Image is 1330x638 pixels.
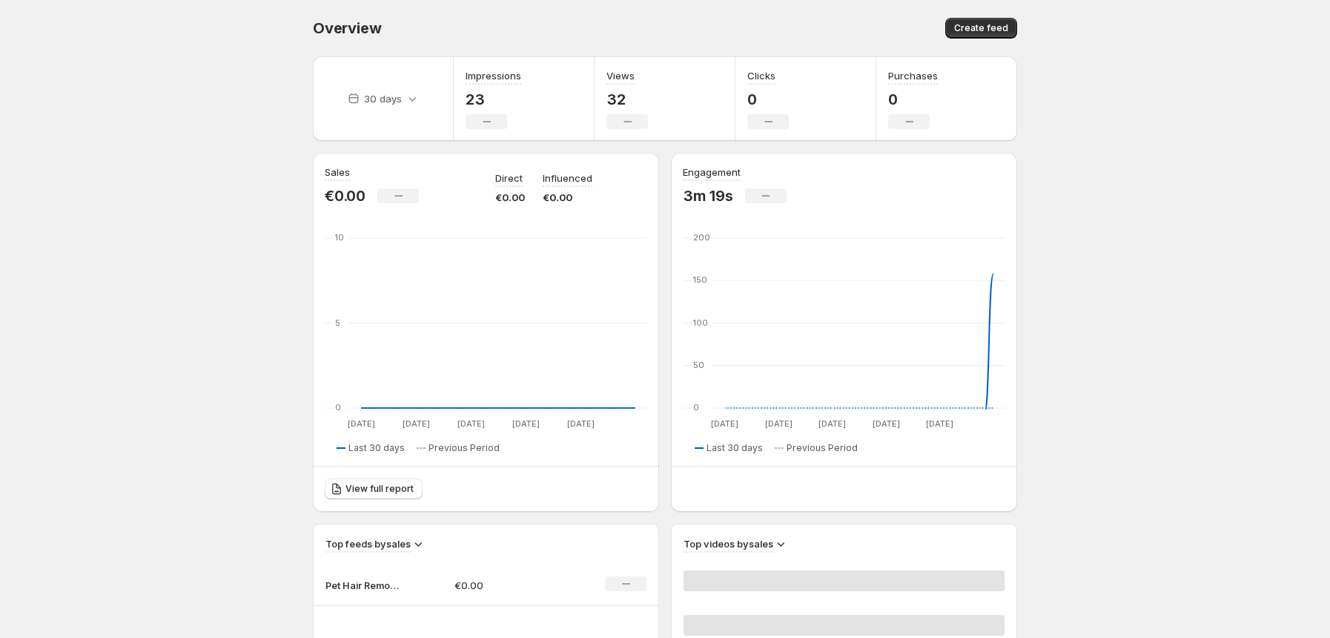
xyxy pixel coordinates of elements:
p: Influenced [543,171,592,185]
p: 3m 19s [683,187,733,205]
text: [DATE] [711,418,738,429]
text: [DATE] [873,418,900,429]
text: 0 [693,402,699,412]
span: Previous Period [429,442,500,454]
p: 23 [466,91,521,108]
p: 0 [888,91,938,108]
h3: Views [606,68,635,83]
text: 100 [693,318,708,328]
span: View full report [345,483,414,495]
text: [DATE] [567,418,595,429]
text: 150 [693,274,707,285]
p: €0.00 [495,190,525,205]
text: [DATE] [926,418,953,429]
text: 5 [335,318,340,328]
text: [DATE] [512,418,540,429]
h3: Impressions [466,68,521,83]
p: 32 [606,91,648,108]
text: [DATE] [403,418,430,429]
p: 0 [747,91,789,108]
h3: Sales [325,165,350,180]
h3: Engagement [683,165,741,180]
span: Last 30 days [348,442,405,454]
p: €0.00 [454,578,560,593]
text: [DATE] [457,418,485,429]
p: Pet Hair Remover Videos [325,578,400,593]
h3: Top feeds by sales [325,536,411,551]
span: Last 30 days [707,442,763,454]
p: €0.00 [543,190,592,205]
text: 200 [693,232,710,243]
h3: Clicks [747,68,775,83]
text: [DATE] [765,418,793,429]
text: 10 [335,232,344,243]
span: Overview [313,19,381,37]
text: [DATE] [818,418,846,429]
span: Previous Period [787,442,858,454]
button: Create feed [945,18,1017,39]
p: 30 days [364,91,402,106]
span: Create feed [954,22,1008,34]
text: 50 [693,360,704,370]
text: [DATE] [348,418,375,429]
p: Direct [495,171,523,185]
a: View full report [325,479,423,499]
text: 0 [335,402,341,412]
h3: Purchases [888,68,938,83]
p: €0.00 [325,187,365,205]
h3: Top videos by sales [684,536,773,551]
